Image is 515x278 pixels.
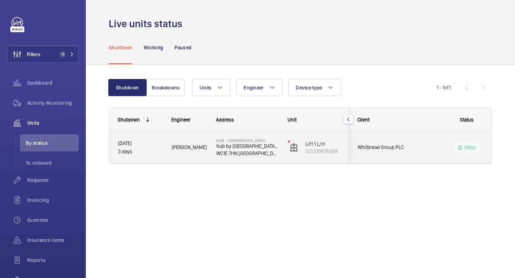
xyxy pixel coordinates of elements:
[305,140,340,148] p: Lift 1 L/H
[118,148,162,156] p: 3 days
[437,85,451,90] span: 1 - 1 1
[444,85,449,90] span: of
[27,79,79,86] span: Dashboard
[290,143,298,152] img: elevator.svg
[109,44,132,51] p: Shutdown
[26,159,79,167] span: To onboard
[109,17,187,30] h1: Live units status
[216,143,279,150] p: hub by [GEOGRAPHIC_DATA] [GEOGRAPHIC_DATA]
[288,79,341,96] button: Device type
[27,99,79,106] span: Activity Monitoring
[26,139,79,147] span: By status
[175,44,191,51] p: Paused
[144,44,163,51] p: Working
[216,117,234,123] span: Address
[146,79,185,96] button: Breakdowns
[27,257,79,264] span: Reports
[108,79,147,96] button: Shutdown
[118,139,162,148] p: [DATE]
[27,51,40,58] span: Filters
[7,46,79,63] button: Filters1
[27,177,79,184] span: Requests
[236,79,283,96] button: Engineer
[460,117,474,123] span: Status
[244,85,264,90] span: Engineer
[192,79,230,96] button: Units
[118,117,140,123] div: Shutdown
[288,117,340,123] div: Unit
[464,144,476,151] p: Other
[357,117,369,123] span: Client
[27,237,79,244] span: Insurance items
[172,143,207,152] span: [PERSON_NAME]
[171,117,191,123] span: Engineer
[305,148,340,155] p: 123310876998
[27,217,79,224] span: Overtime
[27,197,79,204] span: Invoicing
[358,143,413,152] span: Whitbread Group PLC
[200,85,211,90] span: Units
[60,51,65,57] span: 1
[216,138,279,143] p: Hub - [GEOGRAPHIC_DATA]
[216,150,279,157] p: WC1E 7HN [GEOGRAPHIC_DATA]
[27,119,79,126] span: Units
[296,85,322,90] span: Device type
